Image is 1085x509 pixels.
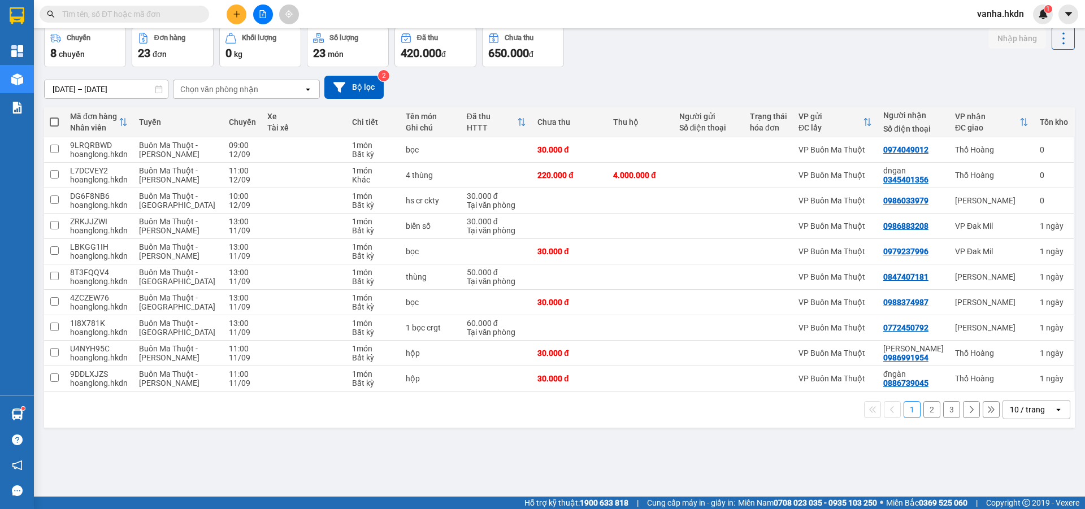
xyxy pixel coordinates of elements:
div: 11/09 [229,277,256,286]
span: | [976,497,978,509]
div: Khối lượng [242,34,276,42]
button: 1 [904,401,921,418]
div: Chưa thu [537,118,602,127]
div: 10:00 [229,192,256,201]
button: Khối lượng0kg [219,27,301,67]
button: Đơn hàng23đơn [132,27,214,67]
div: VP gửi [798,112,863,121]
div: HTTT [467,123,517,132]
div: Khác [352,175,394,184]
div: Bất kỳ [352,302,394,311]
span: | [637,497,639,509]
div: Người nhận [883,111,944,120]
button: aim [279,5,299,24]
div: [PERSON_NAME] [955,323,1028,332]
div: Số lượng [329,34,358,42]
span: copyright [1022,499,1030,507]
div: hóa đơn [750,123,787,132]
div: 1 [1040,298,1068,307]
div: Chuyến [67,34,90,42]
div: Bất kỳ [352,251,394,260]
div: Thổ Hoàng [955,171,1028,180]
div: Thu hộ [613,118,668,127]
span: 23 [313,46,325,60]
div: Người gửi [679,112,739,121]
span: ⚪️ [880,501,883,505]
div: Tài xế [267,123,341,132]
span: search [47,10,55,18]
div: hs cr ckty [406,196,455,205]
div: hoanglong.hkdn [70,175,128,184]
button: plus [227,5,246,24]
span: ngày [1046,323,1064,332]
div: 60.000 đ [467,319,526,328]
span: notification [12,460,23,471]
button: Đã thu420.000đ [394,27,476,67]
div: Ghi chú [406,123,455,132]
span: ngày [1046,374,1064,383]
th: Toggle SortBy [949,107,1034,137]
sup: 1 [1044,5,1052,13]
div: 11:00 [229,369,256,379]
strong: 0708 023 035 - 0935 103 250 [774,498,877,507]
div: Bất kỳ [352,353,394,362]
div: 1 món [352,268,394,277]
div: 1 món [352,344,394,353]
div: 12/09 [229,201,256,210]
span: Miền Bắc [886,497,967,509]
div: Xe [267,112,341,121]
div: 1I8X781K [70,319,128,328]
div: đngàn [883,369,944,379]
div: 1 [1040,221,1068,230]
div: 11:00 [229,344,256,353]
div: Bất kỳ [352,328,394,337]
span: vanha.hkdn [968,7,1033,21]
svg: open [1054,405,1063,414]
div: 4.000.000 đ [613,171,668,180]
button: caret-down [1058,5,1078,24]
span: Buôn Ma Thuột - [GEOGRAPHIC_DATA] [139,268,215,286]
span: đ [441,50,446,59]
div: 11/09 [229,328,256,337]
button: file-add [253,5,273,24]
strong: 0369 525 060 [919,498,967,507]
div: Chọn văn phòng nhận [180,84,258,95]
div: VP Buôn Ma Thuột [798,272,872,281]
img: dashboard-icon [11,45,23,57]
div: Tại văn phòng [467,226,526,235]
div: 11/09 [229,226,256,235]
span: Buôn Ma Thuột - [GEOGRAPHIC_DATA] [139,192,215,210]
span: chuyến [59,50,85,59]
div: U4NYH95C [70,344,128,353]
div: 1 [1040,374,1068,383]
div: 1 món [352,192,394,201]
div: 13:00 [229,217,256,226]
div: hoanglong.hkdn [70,302,128,311]
div: 13:00 [229,268,256,277]
div: 0 [1040,171,1068,180]
div: 30.000 đ [467,192,526,201]
div: 13:00 [229,293,256,302]
div: Tuyến [139,118,218,127]
span: 420.000 [401,46,441,60]
img: logo-vxr [10,7,24,24]
div: ĐC giao [955,123,1019,132]
th: Toggle SortBy [461,107,532,137]
div: hộp [406,349,455,358]
span: 23 [138,46,150,60]
div: 11/09 [229,353,256,362]
div: 0 [1040,145,1068,154]
div: 30.000 đ [537,349,602,358]
div: 8T3FQQV4 [70,268,128,277]
div: 1 món [352,141,394,150]
div: hoanglong.hkdn [70,150,128,159]
div: 1 [1040,323,1068,332]
div: Tồn kho [1040,118,1068,127]
div: Nhân viên [70,123,119,132]
div: 0847407181 [883,272,928,281]
div: 1 [1040,272,1068,281]
div: hoanglong.hkdn [70,353,128,362]
div: Chuyến [229,118,256,127]
div: 0986883208 [883,221,928,230]
div: 13:00 [229,242,256,251]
